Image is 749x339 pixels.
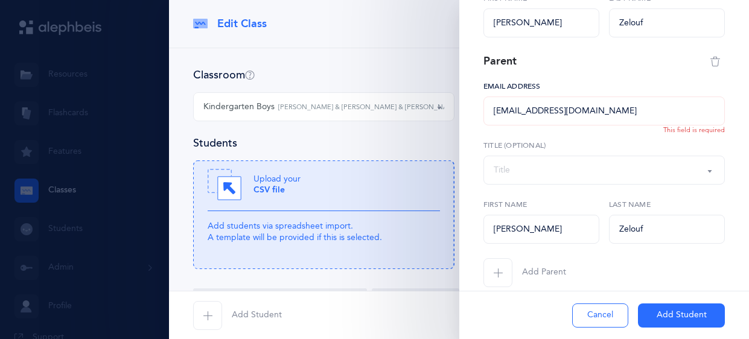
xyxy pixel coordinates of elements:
small: [PERSON_NAME] & [PERSON_NAME] & [PERSON_NAME], Kriah Red Level • A [278,103,523,113]
button: Title [483,156,725,185]
button: Add Student [193,301,282,330]
button: Kindergarten Boys Rochel Jantzi & Odelia Bronstein & Rivky Gurevitz, Kriah Red Level • A [193,92,454,121]
label: Title (Optional) [483,140,725,151]
label: First name [483,199,599,210]
div: Kindergarten Boys [203,101,444,113]
button: Add Parent [483,258,566,287]
p: Add students via spreadsheet import. A template will be provided if this is selected. [208,221,440,242]
img: Drag.svg [208,168,241,201]
div: Title [494,164,510,177]
label: Email address [483,81,725,92]
span: Add Parent [522,267,566,279]
div: Parent [483,54,517,69]
h4: Students [193,136,237,151]
span: Add Student [232,309,282,322]
button: Add Student [638,303,725,328]
h4: Classroom [193,68,255,83]
button: Cancel [572,303,628,328]
b: CSV file [253,185,285,195]
label: Last name [609,199,725,210]
iframe: Drift Widget Chat Controller [689,279,735,325]
span: This field is required [663,126,725,134]
span: Edit Class [217,16,267,31]
input: joe@gmail.com [483,97,725,125]
p: Upload your [253,174,301,195]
